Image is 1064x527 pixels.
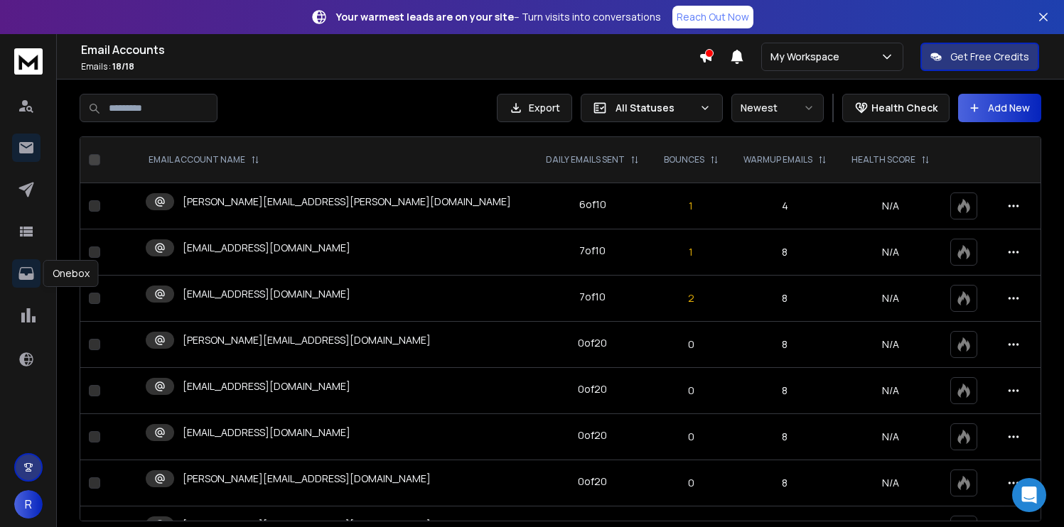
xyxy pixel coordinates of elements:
p: BOUNCES [664,154,704,165]
td: 8 [731,229,839,276]
div: 0 of 20 [578,428,607,442]
button: R [14,490,43,518]
button: Health Check [842,94,950,122]
p: 1 [660,245,722,259]
p: N/A [847,337,933,352]
p: N/A [847,245,933,259]
div: 7 of 10 [579,290,606,304]
div: 6 of 10 [579,197,606,212]
p: 0 [660,384,722,398]
p: [EMAIL_ADDRESS][DOMAIN_NAME] [183,379,350,393]
div: 0 of 20 [578,382,607,396]
h1: Email Accounts [81,41,699,58]
p: 2 [660,291,722,305]
p: HEALTH SCORE [851,154,915,165]
p: N/A [847,430,933,444]
p: DAILY EMAILS SENT [546,154,625,165]
p: Health Check [871,101,937,115]
p: N/A [847,476,933,490]
p: All Statuses [616,101,694,115]
p: [EMAIL_ADDRESS][DOMAIN_NAME] [183,287,350,301]
p: 0 [660,430,722,444]
td: 8 [731,368,839,414]
p: 0 [660,476,722,490]
span: 18 / 18 [112,60,134,72]
p: WARMUP EMAILS [743,154,812,165]
div: 0 of 20 [578,336,607,350]
button: Export [497,94,572,122]
td: 8 [731,322,839,368]
button: Newest [731,94,824,122]
td: 8 [731,414,839,460]
div: Onebox [43,260,99,287]
p: [PERSON_NAME][EMAIL_ADDRESS][DOMAIN_NAME] [183,472,431,486]
p: Get Free Credits [950,50,1029,64]
div: EMAIL ACCOUNT NAME [149,154,259,165]
td: 8 [731,276,839,322]
p: Emails : [81,61,699,72]
p: N/A [847,199,933,213]
div: Open Intercom Messenger [1012,478,1046,512]
img: logo [14,48,43,75]
td: 4 [731,183,839,229]
p: N/A [847,291,933,305]
p: 0 [660,337,722,352]
p: [PERSON_NAME][EMAIL_ADDRESS][DOMAIN_NAME] [183,333,431,347]
p: [EMAIL_ADDRESS][DOMAIN_NAME] [183,241,350,255]
button: Add New [958,94,1041,122]
td: 8 [731,460,839,506]
a: Reach Out Now [672,6,753,28]
p: N/A [847,384,933,398]
p: My Workspace [770,50,845,64]
p: Reach Out Now [677,10,749,24]
button: Get Free Credits [920,43,1039,71]
div: 7 of 10 [579,244,606,258]
strong: Your warmest leads are on your site [336,10,514,23]
p: – Turn visits into conversations [336,10,661,24]
p: [EMAIL_ADDRESS][DOMAIN_NAME] [183,425,350,440]
p: [PERSON_NAME][EMAIL_ADDRESS][PERSON_NAME][DOMAIN_NAME] [183,195,511,209]
p: 1 [660,199,722,213]
div: 0 of 20 [578,474,607,489]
